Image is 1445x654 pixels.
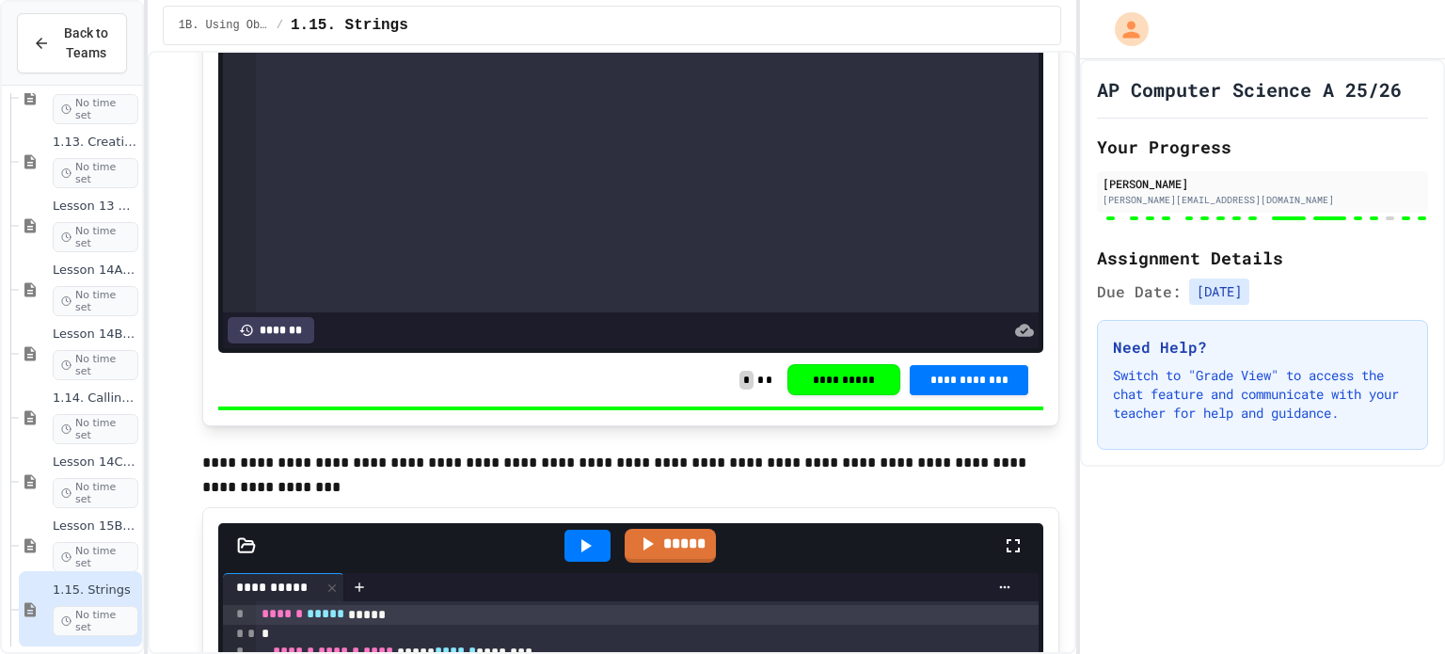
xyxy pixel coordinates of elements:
span: Lesson 14C Rectangle [53,455,138,471]
span: Lesson 14A Song [53,263,138,279]
span: 1.14. Calling Instance Methods [53,391,138,407]
span: No time set [53,222,138,252]
span: 1.13. Creating and Initializing Objects: Constructors [53,135,138,151]
span: No time set [53,414,138,444]
span: No time set [53,158,138,188]
div: My Account [1095,8,1153,51]
span: No time set [53,286,138,316]
span: 1.15. Strings [291,14,408,37]
h2: Your Progress [1097,134,1428,160]
span: No time set [53,542,138,572]
span: 1.15. Strings [53,582,138,598]
span: Lesson 13 Constructors [53,199,138,215]
h3: Need Help? [1113,336,1412,359]
div: [PERSON_NAME][EMAIL_ADDRESS][DOMAIN_NAME] [1103,193,1422,207]
span: No time set [53,478,138,508]
span: No time set [53,350,138,380]
h1: AP Computer Science A 25/26 [1097,76,1402,103]
span: No time set [53,94,138,124]
p: Switch to "Grade View" to access the chat feature and communicate with your teacher for help and ... [1113,366,1412,423]
button: Back to Teams [17,13,127,73]
div: [PERSON_NAME] [1103,175,1422,192]
span: Back to Teams [61,24,111,63]
span: [DATE] [1189,279,1249,305]
span: / [277,18,283,33]
span: Due Date: [1097,280,1182,303]
span: Lesson 14B Calling Methods with Parameters [53,327,138,343]
span: Lesson 15B_1.15 String Methods Demonstration [53,518,138,534]
span: No time set [53,606,138,636]
h2: Assignment Details [1097,245,1428,271]
span: 1B. Using Objects and Methods [179,18,269,33]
